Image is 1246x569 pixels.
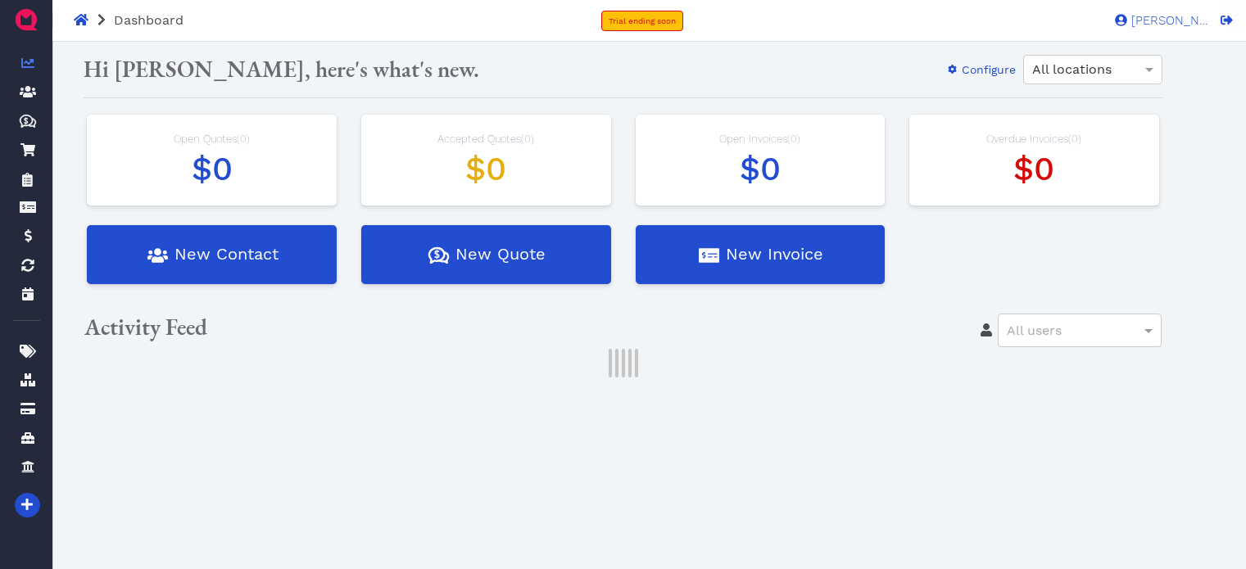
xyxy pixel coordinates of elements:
[1127,15,1209,27] span: [PERSON_NAME]
[926,131,1143,147] div: Overdue Invoices ( )
[87,225,337,284] button: New Contact
[13,7,39,33] img: QuoteM_icon_flat.png
[999,314,1161,346] div: All users
[1032,61,1112,77] span: All locations
[240,133,247,145] span: 0
[378,131,595,147] div: Accepted Quotes ( )
[465,150,506,188] span: $0
[791,133,797,145] span: 0
[936,56,1017,83] button: Configure
[84,312,207,341] span: Activity Feed
[524,133,531,145] span: 0
[1107,12,1209,27] a: [PERSON_NAME]
[1013,150,1054,188] span: $0
[84,54,479,84] span: Hi [PERSON_NAME], here's what's new.
[114,12,184,28] span: Dashboard
[434,249,440,260] tspan: $
[636,225,886,284] button: New Invoice
[24,116,29,124] tspan: $
[192,150,233,188] span: $0
[361,225,611,284] button: New Quote
[740,150,781,188] span: $0
[103,131,320,147] div: Open Quotes ( )
[959,63,1016,76] span: Configure
[601,11,683,31] a: Trial ending soon
[652,131,869,147] div: Open Invoices ( )
[609,16,676,25] span: Trial ending soon
[1072,133,1078,145] span: 0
